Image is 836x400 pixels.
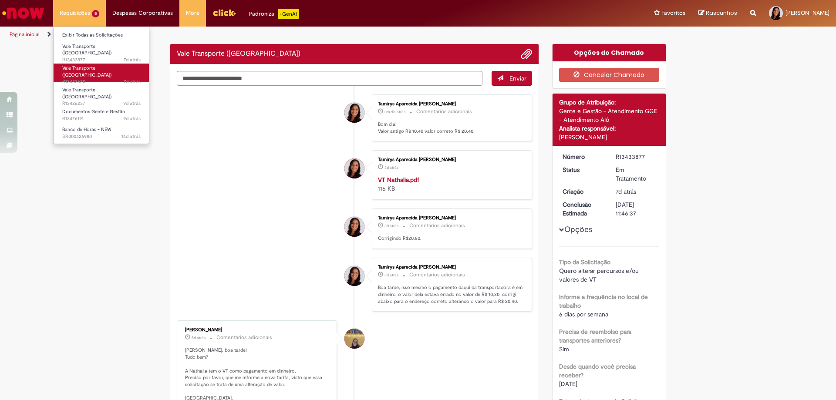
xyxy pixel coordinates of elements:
[62,65,111,78] span: Vale Transporte ([GEOGRAPHIC_DATA])
[124,57,141,63] time: 20/08/2025 17:32:47
[378,265,523,270] div: Tamirys Aparecida [PERSON_NAME]
[616,188,636,195] span: 7d atrás
[416,108,472,115] small: Comentários adicionais
[62,100,141,107] span: R13426237
[559,133,660,141] div: [PERSON_NAME]
[124,57,141,63] span: 7d atrás
[123,115,141,122] span: 9d atrás
[378,235,523,242] p: Corrigindo R$20,80.
[185,327,330,333] div: [PERSON_NAME]
[698,9,737,17] a: Rascunhos
[378,176,419,184] a: VT Nathalia.pdf
[249,9,299,19] div: Padroniza
[616,165,656,183] div: Em Tratamento
[378,121,523,134] p: Bom dia! Valor antigo R$ 10,40 valor correto R$ 20,40.
[384,272,398,278] time: 25/08/2025 14:34:36
[54,107,149,123] a: Aberto R13426191 : Documentos Gente e Gestão
[384,109,405,114] time: 26/08/2025 09:21:00
[559,267,640,283] span: Quero alterar percursos e/ou valores de VT
[212,6,236,19] img: click_logo_yellow_360x200.png
[344,103,364,123] div: Tamirys Aparecida Lourenco Fonseca
[344,217,364,237] div: Tamirys Aparecida Lourenco Fonseca
[54,42,149,61] a: Aberto R13433877 : Vale Transporte (VT)
[378,101,523,107] div: Tamirys Aparecida [PERSON_NAME]
[62,87,111,100] span: Vale Transporte ([GEOGRAPHIC_DATA])
[378,284,523,305] p: Boa tarde, isso mesmo o pagamento daqui da transportadora é em dinheiro, o valor dela estava erra...
[409,271,465,279] small: Comentários adicionais
[124,78,141,85] time: 20/08/2025 16:48:30
[177,71,482,86] textarea: Digite sua mensagem aqui...
[706,9,737,17] span: Rascunhos
[344,158,364,178] div: Tamirys Aparecida Lourenco Fonseca
[378,157,523,162] div: Tamirys Aparecida [PERSON_NAME]
[54,64,149,82] a: Aberto R13433620 : Vale Transporte (VT)
[62,126,111,133] span: Banco de Horas - NEW
[559,258,610,266] b: Tipo da Solicitação
[54,85,149,104] a: Aberto R13426237 : Vale Transporte (VT)
[192,335,206,340] time: 22/08/2025 16:20:47
[54,30,149,40] a: Exibir Todas as Solicitações
[556,187,610,196] dt: Criação
[616,200,656,218] div: [DATE] 11:46:37
[344,266,364,286] div: Tamirys Aparecida Lourenco Fonseca
[60,9,90,17] span: Requisições
[556,200,610,218] dt: Conclusão Estimada
[10,31,40,38] a: Página inicial
[62,78,141,85] span: R13433620
[112,9,173,17] span: Despesas Corporativas
[616,188,636,195] time: 20/08/2025 17:32:45
[559,124,660,133] div: Analista responsável:
[559,98,660,107] div: Grupo de Atribuição:
[123,100,141,107] span: 9d atrás
[53,26,149,144] ul: Requisições
[216,334,272,341] small: Comentários adicionais
[177,50,300,58] h2: Vale Transporte (VT) Histórico de tíquete
[384,165,398,170] span: 3d atrás
[123,115,141,122] time: 18/08/2025 17:36:19
[556,152,610,161] dt: Número
[553,44,666,61] div: Opções do Chamado
[92,10,99,17] span: 5
[384,165,398,170] time: 25/08/2025 15:00:40
[616,152,656,161] div: R13433877
[186,9,199,17] span: More
[278,9,299,19] p: +GenAi
[121,133,141,140] span: 14d atrás
[121,133,141,140] time: 13/08/2025 18:26:42
[344,329,364,349] div: Amanda De Campos Gomes Do Nascimento
[384,223,398,229] time: 25/08/2025 15:00:34
[62,57,141,64] span: R13433877
[521,48,532,60] button: Adicionar anexos
[559,310,608,318] span: 6 dias por semana
[556,165,610,174] dt: Status
[559,363,636,379] b: Desde quando você precisa receber?
[62,43,111,57] span: Vale Transporte ([GEOGRAPHIC_DATA])
[192,335,206,340] span: 5d atrás
[785,9,829,17] span: [PERSON_NAME]
[378,215,523,221] div: Tamirys Aparecida [PERSON_NAME]
[559,293,648,309] b: Informe a frequência no local de trabalho
[123,100,141,107] time: 18/08/2025 17:46:40
[384,272,398,278] span: 3d atrás
[616,187,656,196] div: 20/08/2025 17:32:45
[378,175,523,193] div: 116 KB
[559,380,577,388] span: [DATE]
[559,328,631,344] b: Precisa de reembolso para transportes anteriores?
[492,71,532,86] button: Enviar
[62,115,141,122] span: R13426191
[54,125,149,141] a: Aberto SR000426980 : Banco de Horas - NEW
[62,133,141,140] span: SR000426980
[7,27,551,43] ul: Trilhas de página
[1,4,46,22] img: ServiceNow
[509,74,526,82] span: Enviar
[661,9,685,17] span: Favoritos
[384,223,398,229] span: 3d atrás
[384,109,405,114] span: um dia atrás
[559,345,569,353] span: Sim
[559,68,660,82] button: Cancelar Chamado
[409,222,465,229] small: Comentários adicionais
[559,107,660,124] div: Gente e Gestão - Atendimento GGE - Atendimento Alô
[124,78,141,85] span: 7d atrás
[62,108,125,115] span: Documentos Gente e Gestão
